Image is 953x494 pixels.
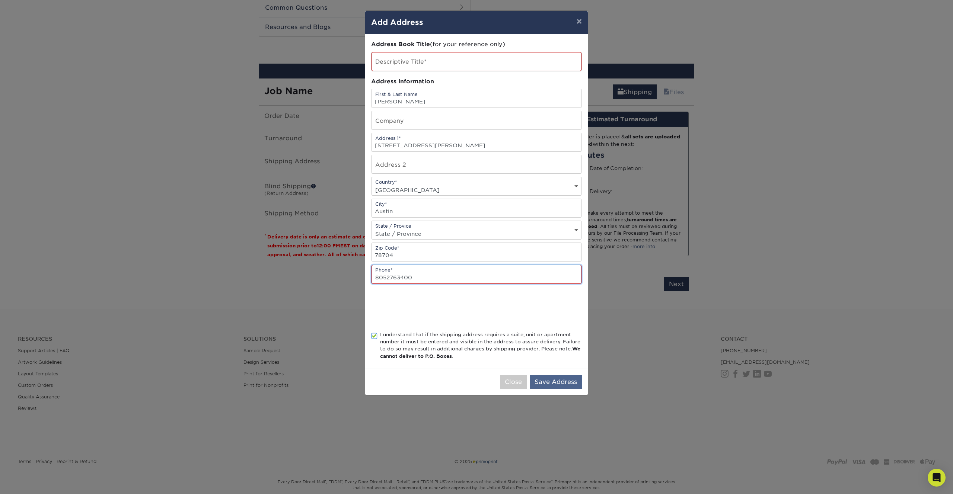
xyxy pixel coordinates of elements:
h4: Add Address [371,17,582,28]
div: I understand that if the shipping address requires a suite, unit or apartment number it must be e... [380,331,582,360]
iframe: reCAPTCHA [371,293,484,322]
button: Close [500,375,527,389]
button: Save Address [530,375,582,389]
div: Open Intercom Messenger [928,469,946,487]
b: We cannot deliver to P.O. Boxes [380,346,580,359]
button: × [571,11,588,32]
span: Address Book Title [371,41,430,48]
div: Address Information [371,77,582,86]
div: (for your reference only) [371,40,582,49]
